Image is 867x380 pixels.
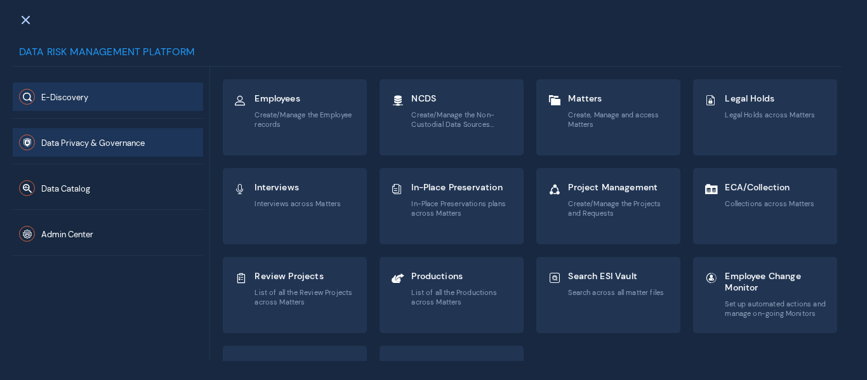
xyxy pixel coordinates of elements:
span: Interviews [255,181,341,193]
span: ECA/Collection [725,181,814,193]
span: Productions [411,270,513,282]
span: Employee Change Monitor [725,270,827,293]
span: Search across all matter files [568,288,664,297]
span: Create/Manage the Projects and Requests [568,199,670,218]
span: Interviews across Matters [255,199,341,208]
span: Data Catalog [41,183,90,194]
span: NCDS [411,93,513,104]
span: Review Projects [255,270,357,282]
span: Data Privacy & Governance [41,138,145,148]
span: Legal Holds [725,93,815,104]
span: Employees [255,93,357,104]
button: Data Catalog [13,174,203,202]
span: Legal Holds across Matters [725,110,815,119]
span: Project Management [568,181,670,193]
span: E-Discovery [41,92,88,103]
button: Data Privacy & Governance [13,128,203,157]
button: Admin Center [13,219,203,248]
span: Collections across Matters [725,199,814,208]
span: Matters [568,93,670,104]
div: Data Risk Management Platform [13,44,842,67]
span: Search ESI Vault [568,270,664,282]
span: Create/Manage the Non-Custodial Data Sources (NCDS) [411,110,513,129]
span: List of all the Review Projects across Matters [255,288,357,306]
button: E-Discovery [13,82,203,111]
span: Create, Manage and access Matters [568,110,670,129]
span: Reports [255,359,357,370]
span: Job Monitors [411,359,513,370]
span: In-Place Preservation [411,181,513,193]
span: Admin Center [41,229,93,240]
span: In-Place Preservations plans across Matters [411,199,513,218]
span: Set up automated actions and manage on-going Monitors [725,299,827,318]
span: Create/Manage the Employee records [255,110,357,129]
span: List of all the Productions across Matters [411,288,513,306]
